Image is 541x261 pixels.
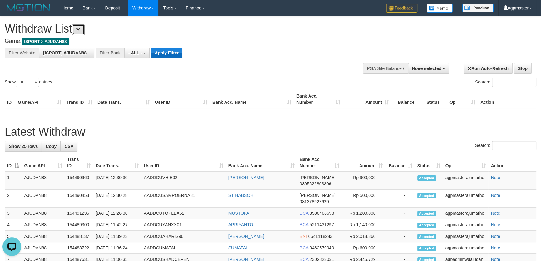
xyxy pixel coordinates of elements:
[310,245,334,250] span: Copy 3462579940 to clipboard
[385,172,414,190] td: -
[141,242,226,254] td: AADDCUMATAL
[65,242,93,254] td: 154488722
[22,242,65,254] td: AJUDAN88
[443,190,489,208] td: agpmasterajumarho
[9,144,38,149] span: Show 25 rows
[417,175,436,181] span: Accepted
[447,90,478,108] th: Op
[475,78,536,87] label: Search:
[385,154,414,172] th: Balance: activate to sort column ascending
[443,219,489,231] td: agpmasterajumarho
[310,222,334,227] span: Copy 5211431297 to clipboard
[5,38,355,44] h4: Game:
[385,219,414,231] td: -
[408,63,449,74] button: None selected
[391,90,424,108] th: Balance
[43,50,87,55] span: [ISPORT] AJUDAN88
[93,172,141,190] td: [DATE] 12:30:30
[5,219,22,231] td: 4
[141,231,226,242] td: AADDCUAHARIS96
[65,154,93,172] th: Trans ID: activate to sort column ascending
[65,208,93,219] td: 154491235
[60,141,77,152] a: CSV
[5,190,22,208] td: 2
[300,222,308,227] span: BCA
[151,48,182,58] button: Apply Filter
[226,154,297,172] th: Bank Acc. Name: activate to sort column ascending
[65,231,93,242] td: 154488137
[300,234,307,239] span: BNI
[514,63,532,74] a: Stop
[308,234,333,239] span: Copy 0641118243 to clipboard
[5,48,39,58] div: Filter Website
[342,242,385,254] td: Rp 600,000
[22,172,65,190] td: AJUDAN88
[95,90,152,108] th: Date Trans.
[300,199,329,204] span: Copy 081378927629 to clipboard
[443,208,489,219] td: agpmasterajumarho
[5,78,52,87] label: Show entries
[5,154,22,172] th: ID: activate to sort column descending
[300,175,335,180] span: [PERSON_NAME]
[65,190,93,208] td: 154490453
[2,3,21,21] button: Open LiveChat chat widget
[141,208,226,219] td: AADDCUTOPLEX52
[300,193,335,198] span: [PERSON_NAME]
[363,63,408,74] div: PGA Site Balance /
[93,242,141,254] td: [DATE] 11:36:24
[5,172,22,190] td: 1
[343,90,391,108] th: Amount
[16,78,39,87] select: Showentries
[385,242,414,254] td: -
[342,208,385,219] td: Rp 1,200,000
[93,219,141,231] td: [DATE] 11:42:27
[228,234,264,239] a: [PERSON_NAME]
[417,223,436,228] span: Accepted
[22,219,65,231] td: AJUDAN88
[152,90,210,108] th: User ID
[488,154,536,172] th: Action
[46,144,57,149] span: Copy
[491,211,500,216] a: Note
[443,242,489,254] td: agpmasterajumarho
[300,181,331,186] span: Copy 0895622803896 to clipboard
[93,231,141,242] td: [DATE] 11:39:23
[417,193,436,198] span: Accepted
[427,4,453,13] img: Button%20Memo.svg
[464,63,513,74] a: Run Auto-Refresh
[42,141,61,152] a: Copy
[128,50,142,55] span: - ALL -
[5,3,52,13] img: MOTION_logo.png
[462,4,494,12] img: panduan.png
[22,190,65,208] td: AJUDAN88
[5,90,15,108] th: ID
[310,211,334,216] span: Copy 3580466698 to clipboard
[385,208,414,219] td: -
[141,154,226,172] th: User ID: activate to sort column ascending
[417,211,436,216] span: Accepted
[93,154,141,172] th: Date Trans.: activate to sort column ascending
[15,90,64,108] th: Game/API
[65,172,93,190] td: 154490960
[64,90,95,108] th: Trans ID
[297,154,342,172] th: Bank Acc. Number: activate to sort column ascending
[443,154,489,172] th: Op: activate to sort column ascending
[491,175,500,180] a: Note
[5,23,355,35] h1: Withdraw List
[478,90,536,108] th: Action
[294,90,343,108] th: Bank Acc. Number
[228,175,264,180] a: [PERSON_NAME]
[443,172,489,190] td: agpmasterajumarho
[141,190,226,208] td: AADDCUSAMPOERNA81
[228,193,254,198] a: ST HABSOH
[22,231,65,242] td: AJUDAN88
[475,141,536,150] label: Search:
[386,4,417,13] img: Feedback.jpg
[5,126,536,138] h1: Latest Withdraw
[491,193,500,198] a: Note
[492,78,536,87] input: Search:
[300,245,308,250] span: BCA
[124,48,150,58] button: - ALL -
[385,190,414,208] td: -
[228,245,248,250] a: SUMATAL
